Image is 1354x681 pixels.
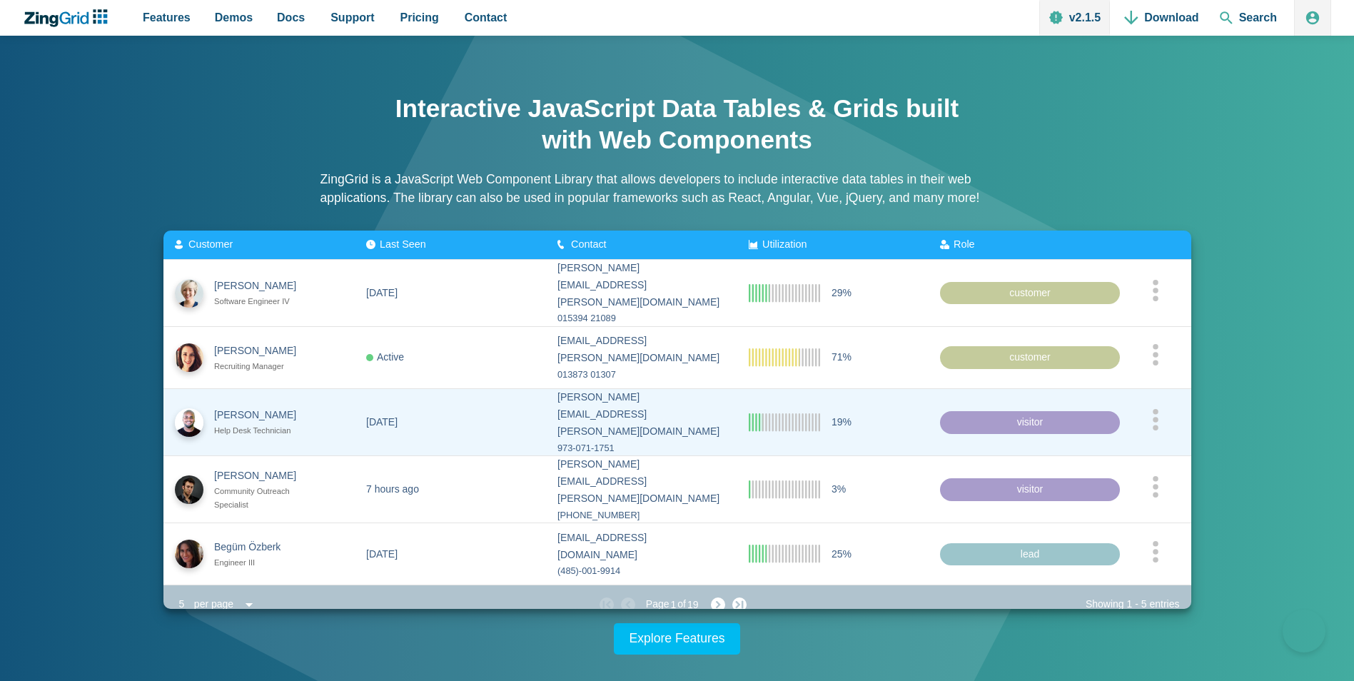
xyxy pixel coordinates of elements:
[320,170,1034,208] p: ZingGrid is a JavaScript Web Component Library that allows developers to include interactive data...
[366,481,419,498] div: 7 hours ago
[277,8,305,27] span: Docs
[832,414,852,431] span: 19%
[189,595,239,615] div: per page
[400,8,439,27] span: Pricing
[940,346,1120,369] div: customer
[557,333,726,367] div: [EMAIL_ADDRESS][PERSON_NAME][DOMAIN_NAME]
[23,9,115,27] a: ZingChart Logo. Click to return to the homepage
[557,367,726,383] div: 013873 01307
[557,389,726,440] div: [PERSON_NAME][EMAIL_ADDRESS][PERSON_NAME][DOMAIN_NAME]
[143,8,191,27] span: Features
[832,284,852,301] span: 29%
[214,295,309,308] div: Software Engineer IV
[215,8,253,27] span: Demos
[392,93,963,156] h1: Interactive JavaScript Data Tables & Grids built with Web Components
[557,311,726,326] div: 015394 21089
[704,597,725,612] zg-button: nextpage
[214,343,309,360] div: [PERSON_NAME]
[214,278,309,295] div: [PERSON_NAME]
[621,597,642,612] zg-button: prevpage
[940,543,1120,565] div: lead
[214,539,309,556] div: Begüm Özberk
[214,424,309,438] div: Help Desk Technician
[687,601,699,609] zg-text: 19
[1138,598,1150,610] zg-text: 5
[832,349,852,366] span: 71%
[557,507,726,523] div: [PHONE_NUMBER]
[677,596,686,613] span: of
[557,440,726,455] div: 973-071-1751
[954,238,975,250] span: Role
[214,468,309,485] div: [PERSON_NAME]
[557,456,726,507] div: [PERSON_NAME][EMAIL_ADDRESS][PERSON_NAME][DOMAIN_NAME]
[671,601,677,609] zg-text: 1
[380,238,426,250] span: Last Seen
[646,596,670,613] span: Page
[940,478,1120,501] div: visitor
[214,407,309,424] div: [PERSON_NAME]
[188,238,233,250] span: Customer
[1086,596,1180,613] div: Showing - entries
[366,349,404,366] div: Active
[571,238,607,250] span: Contact
[762,238,807,250] span: Utilization
[557,563,726,579] div: (485)-001-9914
[614,623,741,655] a: Explore Features
[366,284,398,301] div: [DATE]
[214,556,309,570] div: Engineer III
[214,359,309,373] div: Recruiting Manager
[600,597,614,612] zg-button: firstpage
[330,8,374,27] span: Support
[832,545,852,563] span: 25%
[1283,610,1325,652] iframe: Help Scout Beacon - Open
[1124,598,1136,610] zg-text: 1
[940,281,1120,304] div: customer
[465,8,507,27] span: Contact
[940,411,1120,434] div: visitor
[366,414,398,431] div: [DATE]
[557,260,726,311] div: [PERSON_NAME][EMAIL_ADDRESS][PERSON_NAME][DOMAIN_NAME]
[214,484,309,511] div: Community Outreach Specialist
[557,530,726,564] div: [EMAIL_ADDRESS][DOMAIN_NAME]
[832,481,846,498] span: 3%
[366,545,398,563] div: [DATE]
[175,595,189,615] div: 5
[732,597,747,612] zg-button: lastpage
